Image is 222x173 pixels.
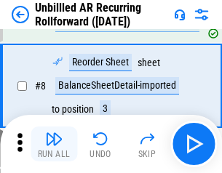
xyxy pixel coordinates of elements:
[193,6,210,23] img: Settings menu
[12,6,29,23] img: Back
[138,57,160,68] div: sheet
[92,130,109,148] img: Undo
[124,126,170,161] button: Skip
[55,77,179,94] div: BalanceSheetDetail-imported
[69,54,132,71] div: Reorder Sheet
[45,130,63,148] img: Run All
[38,150,71,158] div: Run All
[52,104,94,115] div: to position
[100,100,111,118] div: 3
[138,150,156,158] div: Skip
[35,80,46,92] span: # 8
[77,126,124,161] button: Undo
[138,130,156,148] img: Skip
[31,126,77,161] button: Run All
[182,132,205,156] img: Main button
[35,1,168,28] div: Unbillled AR Recurring Rollforward ([DATE])
[174,9,186,20] img: Support
[90,150,111,158] div: Undo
